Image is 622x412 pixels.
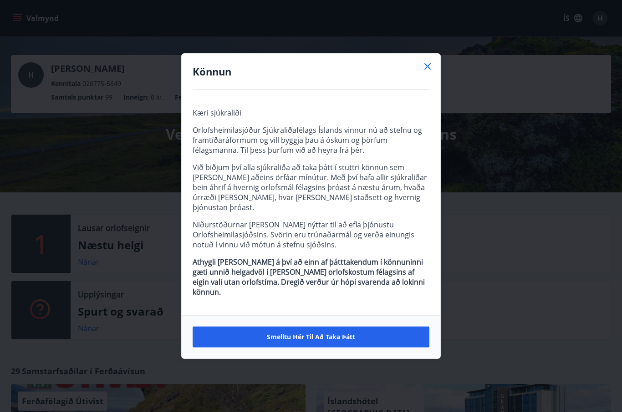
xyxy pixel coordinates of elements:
strong: Athygli [PERSON_NAME] á því að einn af þátttakendum í könnuninni gæti unnið helgadvöl í [PERSON_N... [193,257,425,297]
p: Orlofsheimilasjóður Sjúkraliðafélags Íslands vinnur nú að stefnu og framtíðaráformum og vill bygg... [193,125,429,155]
span: Smelltu hér til að taka þátt [267,332,355,342]
button: Smelltu hér til að taka þátt [193,327,429,347]
h4: Könnun [193,65,429,78]
p: Niðurstöðurnar [PERSON_NAME] nýttar til að efla þjónustu Orlofsheimilasjóðsins. Svörin eru trúnað... [193,220,429,250]
p: Kæri sjúkraliði [193,108,429,118]
p: Við biðjum því alla sjúkraliða að taka þátt í stuttri könnun sem [PERSON_NAME] aðeins örfáar mínú... [193,162,429,212]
